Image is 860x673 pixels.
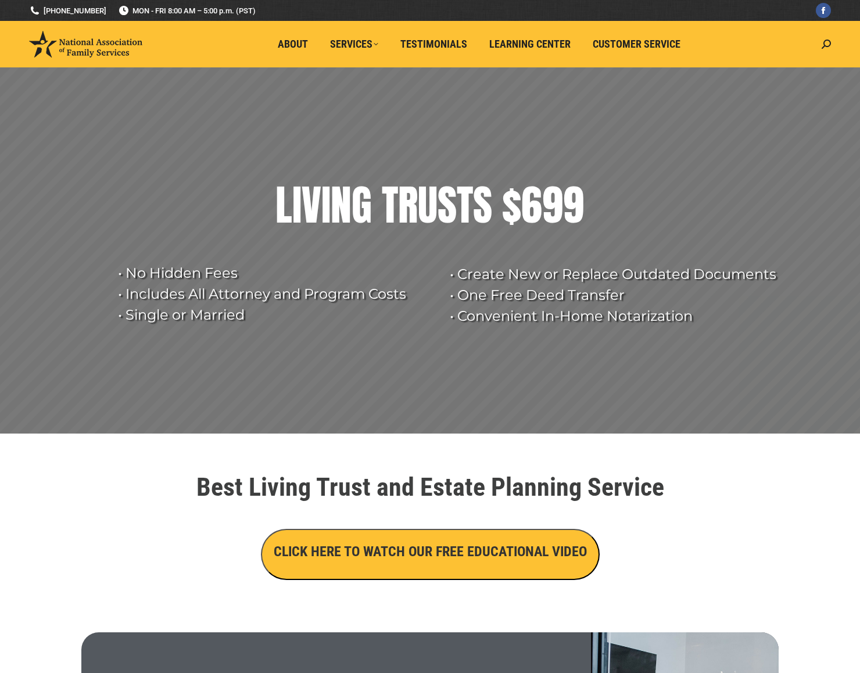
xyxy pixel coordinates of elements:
div: I [321,182,331,228]
span: Learning Center [489,38,571,51]
div: S [438,182,457,228]
div: G [352,182,372,228]
div: L [275,182,292,228]
h3: CLICK HERE TO WATCH OUR FREE EDUCATIONAL VIDEO [274,542,587,561]
div: 6 [521,182,542,228]
a: Testimonials [392,33,475,55]
a: Facebook page opens in new window [816,3,831,18]
span: MON - FRI 8:00 AM – 5:00 p.m. (PST) [118,5,256,16]
div: 9 [542,182,563,228]
span: Services [330,38,378,51]
span: Testimonials [400,38,467,51]
div: R [398,182,418,228]
div: 9 [563,182,584,228]
div: I [292,182,302,228]
div: $ [502,182,521,228]
div: N [331,182,352,228]
a: Customer Service [585,33,689,55]
div: S [473,182,492,228]
span: Customer Service [593,38,680,51]
div: U [418,182,438,228]
a: CLICK HERE TO WATCH OUR FREE EDUCATIONAL VIDEO [261,546,600,559]
a: About [270,33,316,55]
a: [PHONE_NUMBER] [29,5,106,16]
div: T [382,182,398,228]
h1: Best Living Trust and Estate Planning Service [105,474,755,500]
img: National Association of Family Services [29,31,142,58]
div: T [457,182,473,228]
rs-layer: • Create New or Replace Outdated Documents • One Free Deed Transfer • Convenient In-Home Notariza... [450,264,787,327]
div: V [302,182,321,228]
span: About [278,38,308,51]
rs-layer: • No Hidden Fees • Includes All Attorney and Program Costs • Single or Married [118,263,435,325]
a: Learning Center [481,33,579,55]
button: CLICK HERE TO WATCH OUR FREE EDUCATIONAL VIDEO [261,529,600,580]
